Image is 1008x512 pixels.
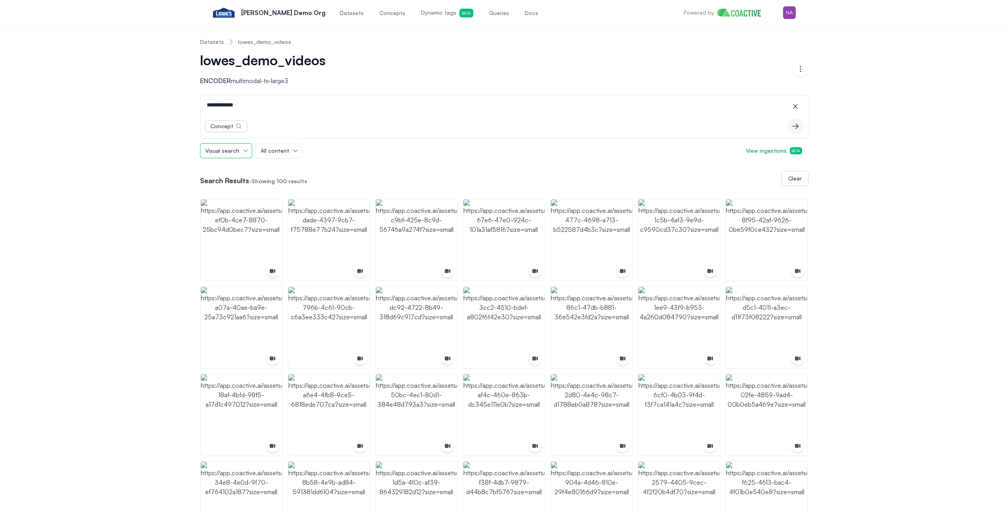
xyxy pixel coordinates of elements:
[463,374,545,455] img: https://app.coactive.ai/assets/ui/images/coactive/lowes_demo_videos_1722539477975/28fe836a-af4c-4...
[213,6,235,19] img: Lowe's Demo Org
[376,374,457,455] img: https://app.coactive.ai/assets/ui/images/coactive/lowes_demo_videos_1722539477975/0d873329-50bc-4...
[210,122,233,130] div: Concept
[256,144,302,158] button: All content
[746,147,802,155] span: View ingestions
[684,9,714,17] p: Powered by
[201,287,282,368] img: https://app.coactive.ai/assets/ui/images/coactive/lowes_demo_videos_1722539477975/12baa01f-a07a-4...
[238,38,291,46] a: lowes_demo_videos
[200,77,231,85] span: Encoder
[781,171,808,186] button: Clear
[726,287,807,368] img: https://app.coactive.ai/assets/ui/images/coactive/lowes_demo_videos_1722539477975/54b7a972-d5c1-4...
[241,8,326,17] p: [PERSON_NAME] Demo Org
[201,199,282,281] img: https://app.coactive.ai/assets/ui/images/coactive/lowes_demo_videos_1722539477975/0160d63f-ef0b-4...
[638,287,720,368] img: https://app.coactive.ai/assets/ui/images/coactive/lowes_demo_videos_1722539477975/3bd941cc-1ee9-4...
[379,9,405,17] span: Concepts
[421,9,473,17] span: Dynamic tags
[638,199,720,281] img: https://app.coactive.ai/assets/ui/images/coactive/lowes_demo_videos_1722539477975/9fbfe611-1c5b-4...
[376,199,457,281] img: https://app.coactive.ai/assets/ui/images/coactive/lowes_demo_videos_1722539477975/23fbd8b5-c9bf-4...
[200,144,252,158] button: Visual search
[252,178,307,184] span: Showing results
[463,199,545,281] img: https://app.coactive.ai/assets/ui/images/coactive/lowes_demo_videos_1722539477975/01c2587a-67e6-4...
[200,38,224,46] a: Datasets
[200,176,249,185] h2: Search Results
[726,199,807,281] img: https://app.coactive.ai/assets/ui/images/coactive/lowes_demo_videos_1722539477975/5ae86ec4-8f95-4...
[249,177,252,185] span: •
[739,144,808,158] button: View ingestionsBeta
[551,199,632,281] img: https://app.coactive.ai/assets/ui/images/coactive/lowes_demo_videos_1722539477975/17bdc7e3-477c-4...
[200,32,808,52] nav: Breadcrumb
[788,174,802,182] div: Clear
[288,374,370,455] img: https://app.coactive.ai/assets/ui/images/coactive/lowes_demo_videos_1722539477975/0857521a-a6e4-4...
[276,178,287,184] span: 100
[459,9,473,17] span: Beta
[726,374,807,455] img: https://app.coactive.ai/assets/ui/images/coactive/lowes_demo_videos_1722539477975/05d88443-02fe-4...
[200,52,337,68] button: lowes_demo_videos
[200,52,326,68] span: lowes_demo_videos
[200,76,343,85] p: multimodal-tx-large3
[717,9,767,17] img: Home
[376,287,457,368] img: https://app.coactive.ai/assets/ui/images/coactive/lowes_demo_videos_1722539477975/ed542dbb-dc92-4...
[551,374,632,455] img: https://app.coactive.ai/assets/ui/images/coactive/lowes_demo_videos_1722539477975/1649b6e9-2d80-4...
[638,374,720,455] img: https://app.coactive.ai/assets/ui/images/coactive/lowes_demo_videos_1722539477975/9483977f-6cf0-4...
[489,9,509,17] span: Queries
[790,147,802,154] span: Beta
[205,147,239,155] span: Visual search
[463,287,545,368] img: https://app.coactive.ai/assets/ui/images/coactive/lowes_demo_videos_1722539477975/10471b1d-3cc2-4...
[288,287,370,368] img: https://app.coactive.ai/assets/ui/images/coactive/lowes_demo_videos_1722539477975/0edf02c8-796b-4...
[288,199,370,281] img: https://app.coactive.ai/assets/ui/images/coactive/lowes_demo_videos_1722539477975/aafc06a4-dade-4...
[551,287,632,368] img: https://app.coactive.ai/assets/ui/images/coactive/lowes_demo_videos_1722539477975/1832aa1d-86c1-4...
[783,6,796,19] img: Menu for the logged in user
[261,147,289,155] span: All content
[205,120,247,132] button: Concept
[201,374,282,455] img: https://app.coactive.ai/assets/ui/images/coactive/lowes_demo_videos_1722539477975/144f43ab-18af-4...
[340,9,364,17] span: Datasets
